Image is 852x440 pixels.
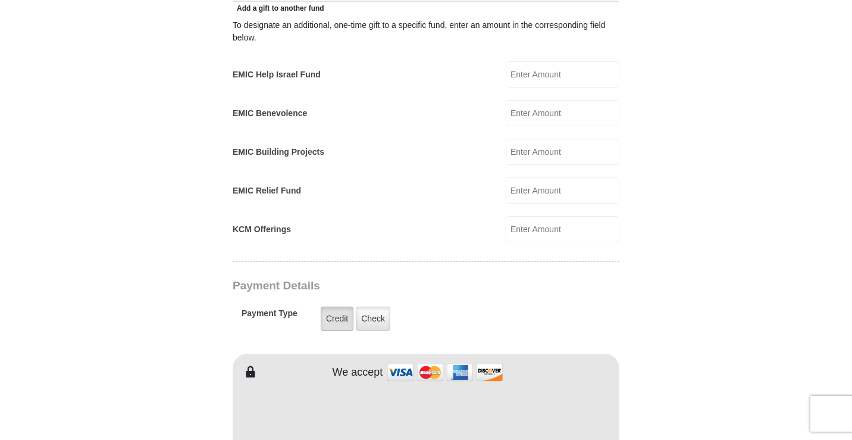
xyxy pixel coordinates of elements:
label: Credit [321,307,353,331]
h4: We accept [333,366,383,379]
img: credit cards accepted [386,360,505,385]
label: EMIC Benevolence [233,107,307,120]
input: Enter Amount [506,139,619,165]
div: To designate an additional, one-time gift to a specific fund, enter an amount in the correspondin... [233,19,619,44]
h5: Payment Type [242,308,297,324]
label: EMIC Relief Fund [233,185,301,197]
input: Enter Amount [506,216,619,242]
label: KCM Offerings [233,223,291,236]
input: Enter Amount [506,100,619,126]
label: Check [356,307,390,331]
input: Enter Amount [506,177,619,204]
label: EMIC Help Israel Fund [233,68,321,81]
input: Enter Amount [506,61,619,88]
h3: Payment Details [233,279,536,293]
span: Add a gift to another fund [233,4,324,13]
label: EMIC Building Projects [233,146,324,158]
